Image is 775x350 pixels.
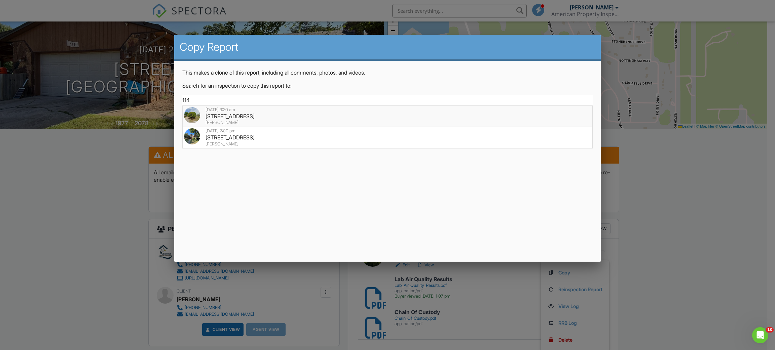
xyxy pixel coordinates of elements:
img: data [184,128,200,144]
h2: Copy Report [180,40,595,54]
div: [STREET_ADDRESS] [184,113,591,120]
div: [STREET_ADDRESS] [184,134,591,141]
p: Search for an inspection to copy this report to: [182,82,592,89]
div: [DATE] 9:30 am [184,107,591,113]
div: [PERSON_NAME] [184,120,591,125]
iframe: Intercom live chat [752,327,768,343]
div: [DATE] 2:00 pm [184,128,591,134]
p: This makes a clone of this report, including all comments, photos, and videos. [182,69,592,76]
img: streetview [184,107,200,123]
div: [PERSON_NAME] [184,141,591,147]
span: 10 [766,327,774,333]
input: Search for an address, buyer, or agent [182,95,592,106]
